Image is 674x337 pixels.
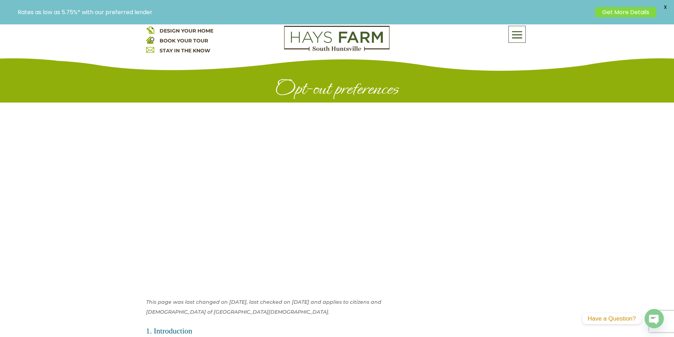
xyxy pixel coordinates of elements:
span: X [660,2,670,12]
i: This page was last changed on [DATE], last checked on [DATE] and applies to citizens and [DEMOGRA... [146,299,381,315]
a: STAY IN THE KNOW [160,47,210,54]
a: Get More Details [595,7,656,17]
a: BOOK YOUR TOUR [160,37,208,44]
p: Rates as low as 5.75%* with our preferred lender [18,9,592,16]
img: Logo [284,26,390,51]
a: hays farm homes huntsville development [284,46,390,53]
a: DESIGN YOUR HOME [160,28,213,34]
img: book your home tour [146,36,154,44]
h1: Opt-out preferences [146,78,528,103]
img: design your home [146,26,154,34]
